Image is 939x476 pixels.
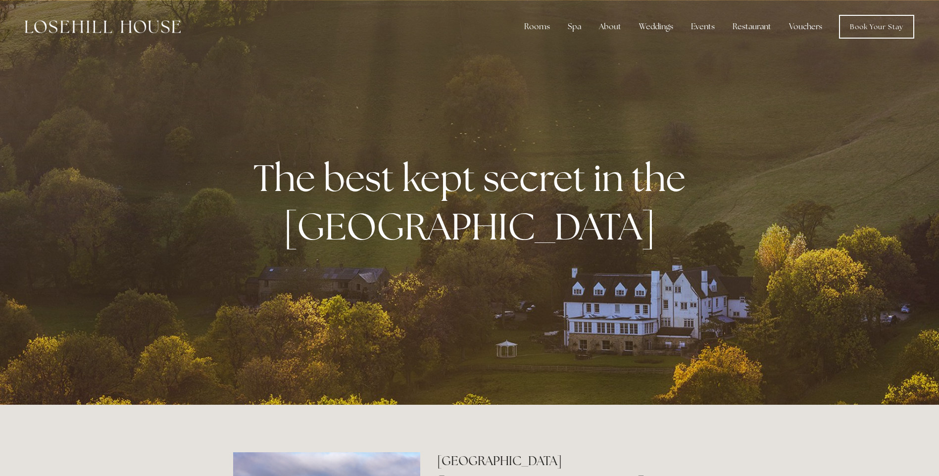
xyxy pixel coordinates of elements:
[437,452,706,470] h2: [GEOGRAPHIC_DATA]
[591,17,629,37] div: About
[839,15,914,39] a: Book Your Stay
[516,17,558,37] div: Rooms
[683,17,723,37] div: Events
[781,17,830,37] a: Vouchers
[631,17,681,37] div: Weddings
[253,153,693,250] strong: The best kept secret in the [GEOGRAPHIC_DATA]
[560,17,589,37] div: Spa
[25,20,181,33] img: Losehill House
[725,17,779,37] div: Restaurant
